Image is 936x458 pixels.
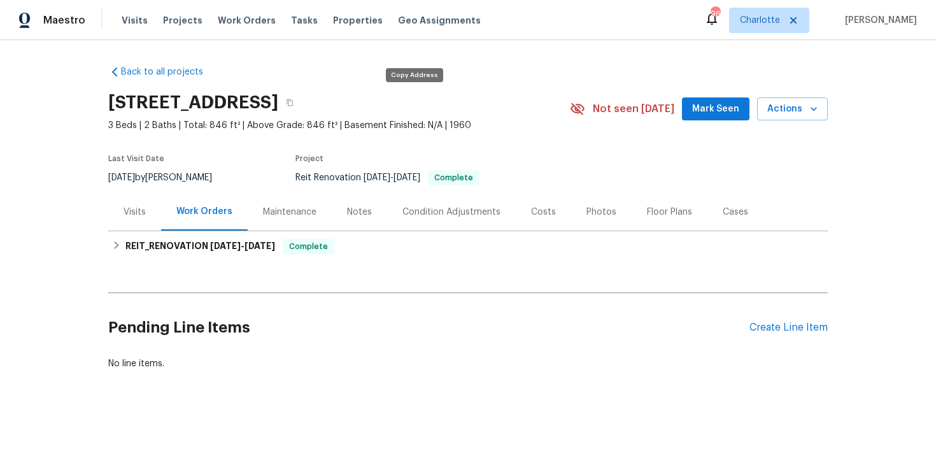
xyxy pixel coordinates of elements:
[647,206,692,218] div: Floor Plans
[531,206,556,218] div: Costs
[210,241,241,250] span: [DATE]
[124,206,146,218] div: Visits
[108,298,749,357] h2: Pending Line Items
[364,173,390,182] span: [DATE]
[210,241,275,250] span: -
[398,14,481,27] span: Geo Assignments
[364,173,420,182] span: -
[347,206,372,218] div: Notes
[711,8,720,20] div: 96
[295,155,323,162] span: Project
[108,155,164,162] span: Last Visit Date
[682,97,749,121] button: Mark Seen
[586,206,616,218] div: Photos
[245,241,275,250] span: [DATE]
[108,173,135,182] span: [DATE]
[125,239,275,254] h6: REIT_RENOVATION
[122,14,148,27] span: Visits
[767,101,818,117] span: Actions
[108,66,230,78] a: Back to all projects
[43,14,85,27] span: Maestro
[840,14,917,27] span: [PERSON_NAME]
[284,240,333,253] span: Complete
[740,14,780,27] span: Charlotte
[218,14,276,27] span: Work Orders
[429,174,478,182] span: Complete
[176,205,232,218] div: Work Orders
[295,173,479,182] span: Reit Renovation
[749,322,828,334] div: Create Line Item
[108,357,828,370] div: No line items.
[593,103,674,115] span: Not seen [DATE]
[291,16,318,25] span: Tasks
[108,231,828,262] div: REIT_RENOVATION [DATE]-[DATE]Complete
[333,14,383,27] span: Properties
[757,97,828,121] button: Actions
[402,206,500,218] div: Condition Adjustments
[692,101,739,117] span: Mark Seen
[723,206,748,218] div: Cases
[108,119,570,132] span: 3 Beds | 2 Baths | Total: 846 ft² | Above Grade: 846 ft² | Basement Finished: N/A | 1960
[163,14,202,27] span: Projects
[394,173,420,182] span: [DATE]
[108,170,227,185] div: by [PERSON_NAME]
[263,206,316,218] div: Maintenance
[108,96,278,109] h2: [STREET_ADDRESS]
